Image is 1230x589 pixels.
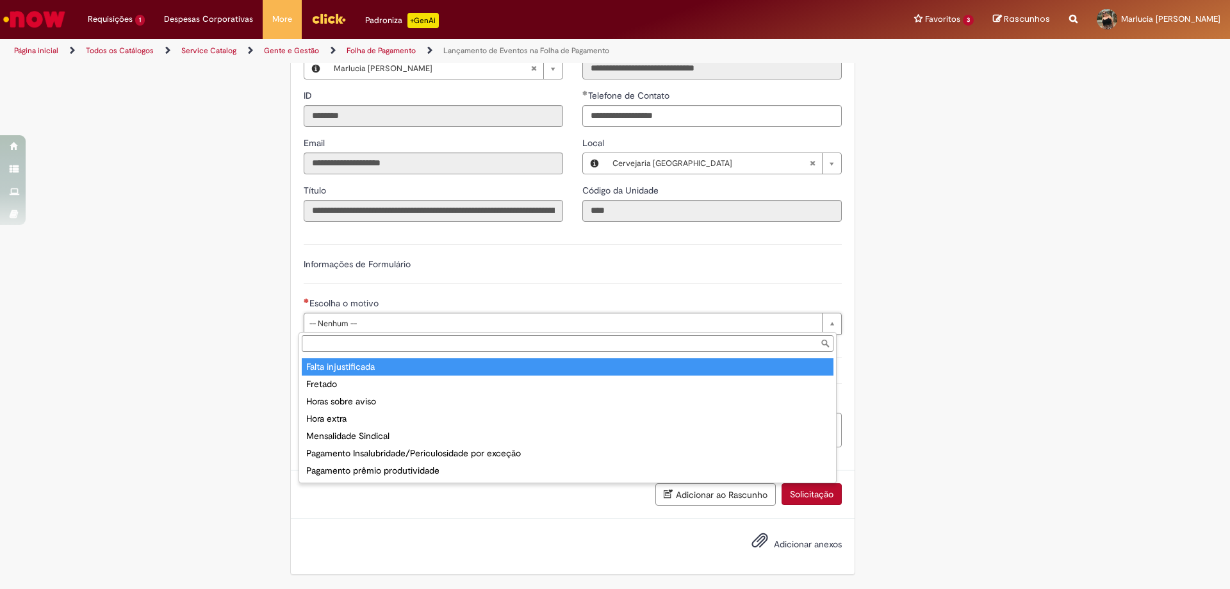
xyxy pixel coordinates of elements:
div: Hora extra [302,410,833,427]
div: Pagamento prêmio produtividade [302,462,833,479]
div: Reembolso período treinamento [302,479,833,497]
div: Pagamento Insalubridade/Periculosidade por exceção [302,445,833,462]
div: Mensalidade Sindical [302,427,833,445]
div: Fretado [302,376,833,393]
div: Horas sobre aviso [302,393,833,410]
div: Falta injustificada [302,358,833,376]
ul: Escolha o motivo [299,354,836,483]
